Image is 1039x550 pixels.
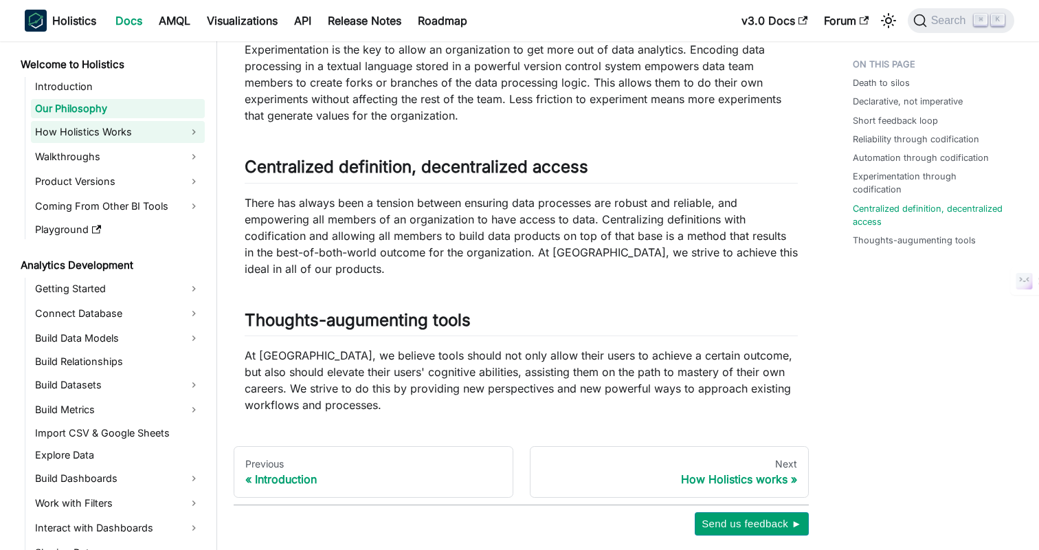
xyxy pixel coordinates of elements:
[31,492,205,514] a: Work with Filters
[853,114,938,127] a: Short feedback loop
[908,8,1014,33] button: Search (Command+K)
[853,170,1006,196] a: Experimentation through codification
[31,352,205,371] a: Build Relationships
[31,195,205,217] a: Coming From Other BI Tools
[31,517,205,539] a: Interact with Dashboards
[31,146,205,168] a: Walkthroughs
[31,445,205,465] a: Explore Data
[245,310,798,336] h2: Thoughts-augumenting tools
[16,55,205,74] a: Welcome to Holistics
[853,202,1006,228] a: Centralized definition, decentralized access
[853,151,989,164] a: Automation through codification
[245,472,502,486] div: Introduction
[853,76,910,89] a: Death to silos
[150,10,199,32] a: AMQL
[816,10,877,32] a: Forum
[853,95,963,108] a: Declarative, not imperative
[199,10,286,32] a: Visualizations
[245,157,798,183] h2: Centralized definition, decentralized access
[853,133,979,146] a: Reliability through codification
[31,399,205,421] a: Build Metrics
[31,374,205,396] a: Build Datasets
[286,10,320,32] a: API
[245,195,798,277] p: There has always been a tension between ensuring data processes are robust and reliable, and empo...
[31,77,205,96] a: Introduction
[234,446,513,498] a: PreviousIntroduction
[733,10,816,32] a: v3.0 Docs
[31,220,205,239] a: Playground
[11,41,217,550] nav: Docs sidebar
[927,14,974,27] span: Search
[410,10,476,32] a: Roadmap
[31,327,205,349] a: Build Data Models
[31,121,205,143] a: How Holistics Works
[702,515,802,533] span: Send us feedback ►
[31,170,205,192] a: Product Versions
[25,10,96,32] a: HolisticsHolistics
[695,512,809,536] button: Send us feedback ►
[52,12,96,29] b: Holistics
[25,10,47,32] img: Holistics
[31,423,205,443] a: Import CSV & Google Sheets
[974,14,987,26] kbd: ⌘
[853,234,976,247] a: Thoughts-augumenting tools
[245,458,502,470] div: Previous
[541,458,798,470] div: Next
[107,10,150,32] a: Docs
[320,10,410,32] a: Release Notes
[541,472,798,486] div: How Holistics works
[31,302,205,324] a: Connect Database
[16,256,205,275] a: Analytics Development
[878,10,900,32] button: Switch between dark and light mode (currently light mode)
[234,446,809,498] nav: Docs pages
[245,347,798,413] p: At [GEOGRAPHIC_DATA], we believe tools should not only allow their users to achieve a certain out...
[245,41,798,124] p: Experimentation is the key to allow an organization to get more out of data analytics. Encoding d...
[991,14,1005,26] kbd: K
[31,99,205,118] a: Our Philosophy
[31,278,205,300] a: Getting Started
[530,446,809,498] a: NextHow Holistics works
[31,467,205,489] a: Build Dashboards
